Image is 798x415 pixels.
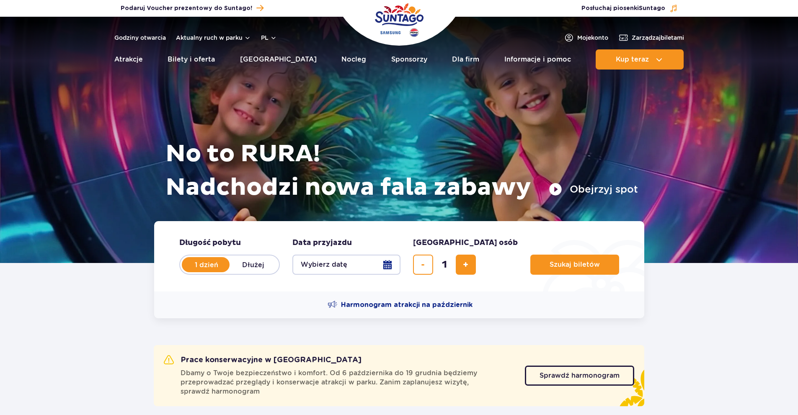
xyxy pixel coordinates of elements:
h2: Prace konserwacyjne w [GEOGRAPHIC_DATA] [164,355,362,365]
span: Sprawdź harmonogram [540,372,620,379]
button: usuń bilet [413,255,433,275]
span: Kup teraz [616,56,649,63]
a: Mojekonto [564,33,608,43]
span: Dbamy o Twoje bezpieczeństwo i komfort. Od 6 października do 19 grudnia będziemy przeprowadzać pr... [181,369,515,396]
span: Zarządzaj biletami [632,34,684,42]
button: dodaj bilet [456,255,476,275]
a: Podaruj Voucher prezentowy do Suntago! [121,3,263,14]
label: 1 dzień [183,256,230,273]
button: pl [261,34,277,42]
a: Harmonogram atrakcji na październik [328,300,473,310]
button: Kup teraz [596,49,684,70]
label: Dłużej [230,256,277,273]
input: liczba biletów [434,255,455,275]
form: Planowanie wizyty w Park of Poland [154,221,644,291]
a: Sprawdź harmonogram [525,366,634,386]
a: Zarządzajbiletami [618,33,684,43]
a: Dla firm [452,49,479,70]
button: Posłuchaj piosenkiSuntago [581,4,678,13]
span: Długość pobytu [179,238,241,248]
span: Posłuchaj piosenki [581,4,665,13]
a: Nocleg [341,49,366,70]
span: Moje konto [577,34,608,42]
span: Podaruj Voucher prezentowy do Suntago! [121,4,252,13]
a: Atrakcje [114,49,143,70]
button: Obejrzyj spot [549,183,638,196]
h1: No to RURA! Nadchodzi nowa fala zabawy [165,137,638,204]
span: Harmonogram atrakcji na październik [341,300,473,309]
a: Informacje i pomoc [504,49,571,70]
a: [GEOGRAPHIC_DATA] [240,49,317,70]
span: Data przyjazdu [292,238,352,248]
button: Szukaj biletów [530,255,619,275]
button: Wybierz datę [292,255,400,275]
span: [GEOGRAPHIC_DATA] osób [413,238,518,248]
button: Aktualny ruch w parku [176,34,251,41]
a: Godziny otwarcia [114,34,166,42]
span: Suntago [639,5,665,11]
span: Szukaj biletów [550,261,600,268]
a: Sponsorzy [391,49,427,70]
a: Bilety i oferta [168,49,215,70]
